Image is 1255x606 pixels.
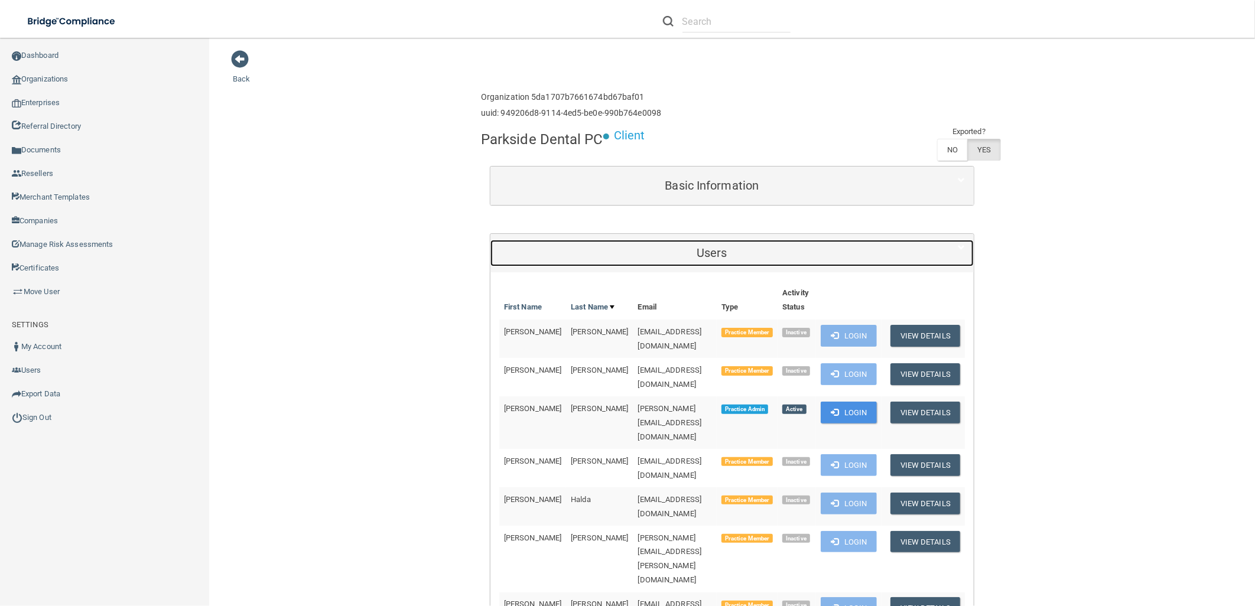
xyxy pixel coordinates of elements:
[499,179,925,192] h5: Basic Information
[663,16,674,27] img: ic-search.3b580494.png
[821,402,877,423] button: Login
[967,139,1000,161] label: YES
[721,457,773,467] span: Practice Member
[937,125,1001,139] td: Exported?
[12,342,21,351] img: ic_user_dark.df1a06c3.png
[937,139,967,161] label: NO
[18,9,126,34] img: bridge_compliance_login_screen.278c3ca4.svg
[12,286,24,298] img: briefcase.64adab9b.png
[890,363,960,385] button: View Details
[890,402,960,423] button: View Details
[12,389,21,399] img: icon-export.b9366987.png
[233,60,250,83] a: Back
[778,281,816,320] th: Activity Status
[717,281,778,320] th: Type
[782,457,810,467] span: Inactive
[721,328,773,337] span: Practice Member
[12,412,22,423] img: ic_power_dark.7ecde6b1.png
[782,405,806,414] span: Active
[12,169,21,178] img: ic_reseller.de258add.png
[782,328,810,337] span: Inactive
[571,457,628,465] span: [PERSON_NAME]
[571,404,628,413] span: [PERSON_NAME]
[504,495,561,504] span: [PERSON_NAME]
[504,404,561,413] span: [PERSON_NAME]
[721,405,768,414] span: Practice Admin
[481,132,603,147] h4: Parkside Dental PC
[721,366,773,376] span: Practice Member
[890,325,960,347] button: View Details
[890,454,960,476] button: View Details
[821,493,877,514] button: Login
[504,457,561,465] span: [PERSON_NAME]
[614,125,645,146] p: Client
[633,281,717,320] th: Email
[638,327,702,350] span: [EMAIL_ADDRESS][DOMAIN_NAME]
[721,534,773,543] span: Practice Member
[890,493,960,514] button: View Details
[12,318,48,332] label: SETTINGS
[504,533,561,542] span: [PERSON_NAME]
[782,534,810,543] span: Inactive
[721,496,773,505] span: Practice Member
[638,533,702,585] span: [PERSON_NAME][EMAIL_ADDRESS][PERSON_NAME][DOMAIN_NAME]
[499,240,965,266] a: Users
[504,366,561,374] span: [PERSON_NAME]
[1052,523,1241,569] iframe: Drift Widget Chat Controller
[571,495,591,504] span: Halda
[12,366,21,375] img: icon-users.e205127d.png
[571,300,615,314] a: Last Name
[682,11,791,32] input: Search
[821,325,877,347] button: Login
[571,533,628,542] span: [PERSON_NAME]
[571,327,628,336] span: [PERSON_NAME]
[504,327,561,336] span: [PERSON_NAME]
[571,366,628,374] span: [PERSON_NAME]
[481,109,661,118] h6: uuid: 949206d8-9114-4ed5-be0e-990b764e0098
[782,366,810,376] span: Inactive
[782,496,810,505] span: Inactive
[638,404,702,441] span: [PERSON_NAME][EMAIL_ADDRESS][DOMAIN_NAME]
[12,75,21,84] img: organization-icon.f8decf85.png
[638,457,702,480] span: [EMAIL_ADDRESS][DOMAIN_NAME]
[12,146,21,155] img: icon-documents.8dae5593.png
[499,246,925,259] h5: Users
[821,531,877,553] button: Login
[638,366,702,389] span: [EMAIL_ADDRESS][DOMAIN_NAME]
[504,300,542,314] a: First Name
[890,531,960,553] button: View Details
[481,93,661,102] h6: Organization 5da1707b7661674bd67baf01
[821,454,877,476] button: Login
[821,363,877,385] button: Login
[12,51,21,61] img: ic_dashboard_dark.d01f4a41.png
[499,172,965,199] a: Basic Information
[638,495,702,518] span: [EMAIL_ADDRESS][DOMAIN_NAME]
[12,99,21,107] img: enterprise.0d942306.png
